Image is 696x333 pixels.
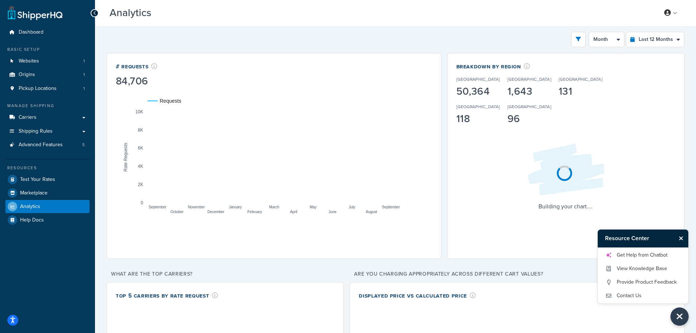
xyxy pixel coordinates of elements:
span: Shipping Rules [19,128,53,135]
text: 8K [138,127,143,132]
a: Analytics [5,200,90,213]
span: Advanced Features [19,142,63,148]
img: Loading... [522,138,609,201]
text: June [328,209,336,213]
a: Marketplace [5,186,90,200]
text: May [310,205,317,209]
span: Help Docs [20,217,44,223]
button: open filter drawer [571,32,586,47]
text: 0 [141,200,143,205]
span: Analytics [20,204,40,210]
a: Pickup Locations1 [5,82,90,95]
text: October [171,209,184,213]
text: February [247,209,262,213]
p: [GEOGRAPHIC_DATA] [507,76,551,83]
span: Websites [19,58,39,64]
span: 1 [83,58,85,64]
a: Test Your Rates [5,173,90,186]
text: March [269,205,279,209]
div: 118 [456,114,500,124]
div: # Requests [116,62,157,71]
p: What are the top carriers? [107,269,344,279]
div: Top 5 Carriers by Rate Request [116,291,218,300]
text: 4K [138,164,143,169]
button: Close Resource Center [676,234,688,243]
span: Marketplace [20,190,47,196]
h3: Resource Center [598,230,676,247]
h3: Analytics [110,7,648,19]
li: Advanced Features [5,138,90,152]
span: Pickup Locations [19,86,57,92]
a: Origins1 [5,68,90,82]
p: Building your chart.... [522,201,609,212]
span: Carriers [19,114,37,121]
a: Carriers [5,111,90,124]
p: [GEOGRAPHIC_DATA] [559,76,602,83]
svg: A chart. [116,88,432,227]
text: December [208,209,225,213]
li: Pickup Locations [5,82,90,95]
p: [GEOGRAPHIC_DATA] [456,76,500,83]
div: Displayed Price vs Calculated Price [359,291,476,300]
div: Resources [5,165,90,171]
text: August [366,209,377,213]
p: Are you charging appropriately across different cart values? [350,269,684,279]
span: Beta [153,10,178,18]
li: Websites [5,54,90,68]
span: 1 [83,72,85,78]
a: View Knowledge Base [605,263,681,275]
a: Websites1 [5,54,90,68]
text: 6K [138,145,143,151]
text: 10K [136,109,143,114]
a: Contact Us [605,290,681,302]
span: Test Your Rates [20,177,55,183]
text: January [229,205,242,209]
text: Rate Requests [123,143,128,171]
span: Origins [19,72,35,78]
a: Advanced Features5 [5,138,90,152]
div: 50,364 [456,86,500,97]
text: July [349,205,355,209]
a: Shipping Rules [5,125,90,138]
div: Manage Shipping [5,103,90,109]
p: [GEOGRAPHIC_DATA] [456,103,500,110]
div: 131 [559,86,602,97]
text: 2K [138,182,143,187]
div: 96 [507,114,551,124]
div: 1,643 [507,86,551,97]
a: Provide Product Feedback [605,276,681,288]
p: [GEOGRAPHIC_DATA] [507,103,551,110]
a: Get Help from Chatbot [605,249,681,261]
span: 5 [82,142,85,148]
text: April [290,209,297,213]
div: Breakdown by Region [456,62,653,71]
button: Close Resource Center [670,307,689,326]
span: 1 [83,86,85,92]
li: Origins [5,68,90,82]
div: Basic Setup [5,46,90,53]
div: 84,706 [116,76,157,86]
text: November [188,205,205,209]
span: Dashboard [19,29,43,35]
text: September [382,205,400,209]
a: Dashboard [5,26,90,39]
a: Help Docs [5,213,90,227]
text: September [149,205,167,209]
text: Requests [160,98,181,104]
